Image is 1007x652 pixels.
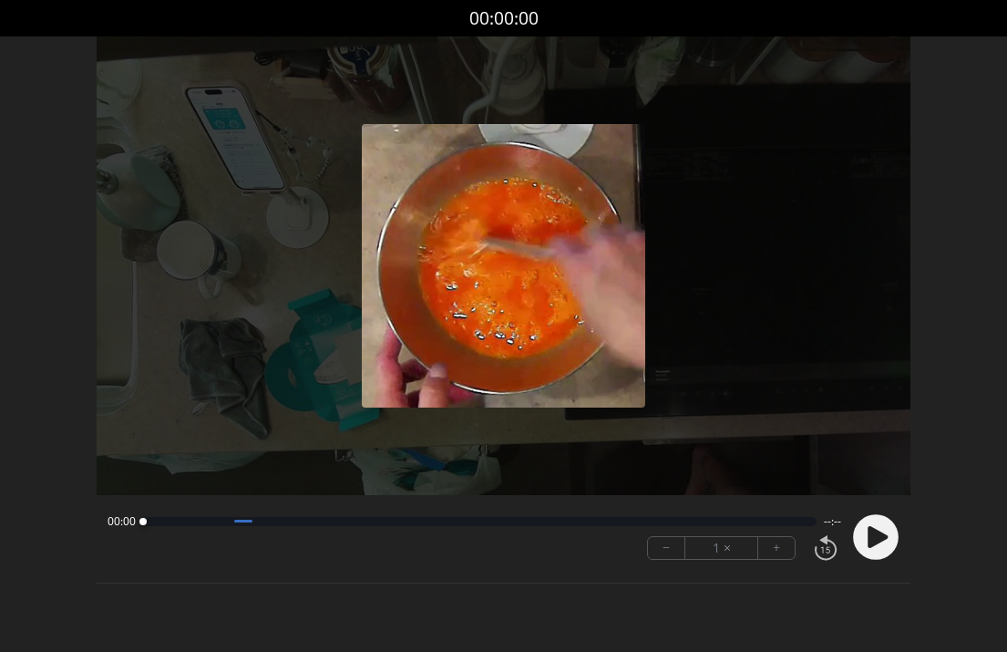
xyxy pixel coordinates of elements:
img: Poster Image [362,124,645,408]
button: − [648,537,685,559]
a: 00:00:00 [469,5,539,32]
button: + [758,537,795,559]
span: 00:00 [108,514,136,529]
div: 1 × [685,537,758,559]
span: --:-- [824,514,841,529]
